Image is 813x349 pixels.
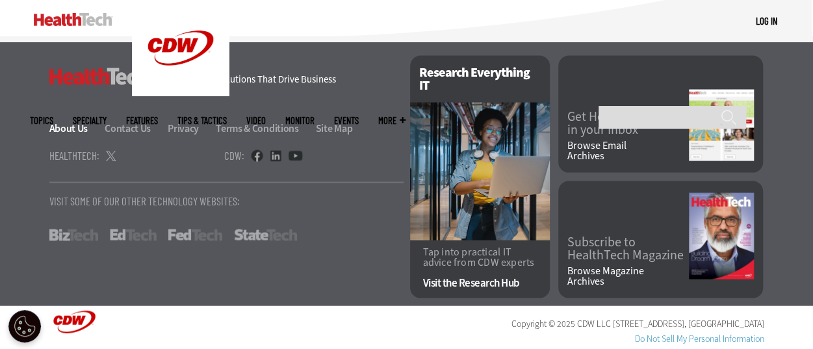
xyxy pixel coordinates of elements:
[132,86,229,99] a: CDW
[511,318,575,330] span: Copyright © 2025
[423,247,537,268] p: Tap into practical IT advice from CDW experts
[49,150,99,161] h4: HealthTech:
[756,14,777,28] div: User menu
[423,278,537,289] a: Visit the Research Hub
[8,310,41,343] button: Open Preferences
[334,116,359,125] a: Events
[684,318,686,330] span: ,
[49,229,98,241] a: BizTech
[689,193,754,279] img: Fall 2025 Cover
[567,266,689,287] a: Browse MagazineArchives
[8,310,41,343] div: Cookie Settings
[168,229,222,241] a: FedTech
[635,333,764,345] a: Do Not Sell My Personal Information
[567,110,689,136] a: Get HealthTechin your Inbox
[246,116,266,125] a: Video
[177,116,227,125] a: Tips & Tactics
[567,236,689,262] a: Subscribe toHealthTech Magazine
[34,13,112,26] img: Home
[110,229,157,241] a: EdTech
[30,116,53,125] span: Topics
[126,116,158,125] a: Features
[73,116,107,125] span: Specialty
[49,196,404,207] p: Visit Some Of Our Other Technology Websites:
[688,318,764,330] span: [GEOGRAPHIC_DATA]
[224,150,244,161] h4: CDW:
[756,15,777,27] a: Log in
[567,140,689,161] a: Browse EmailArchives
[234,229,297,241] a: StateTech
[285,116,315,125] a: MonITor
[577,318,684,330] span: CDW LLC [STREET_ADDRESS]
[378,116,406,125] span: More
